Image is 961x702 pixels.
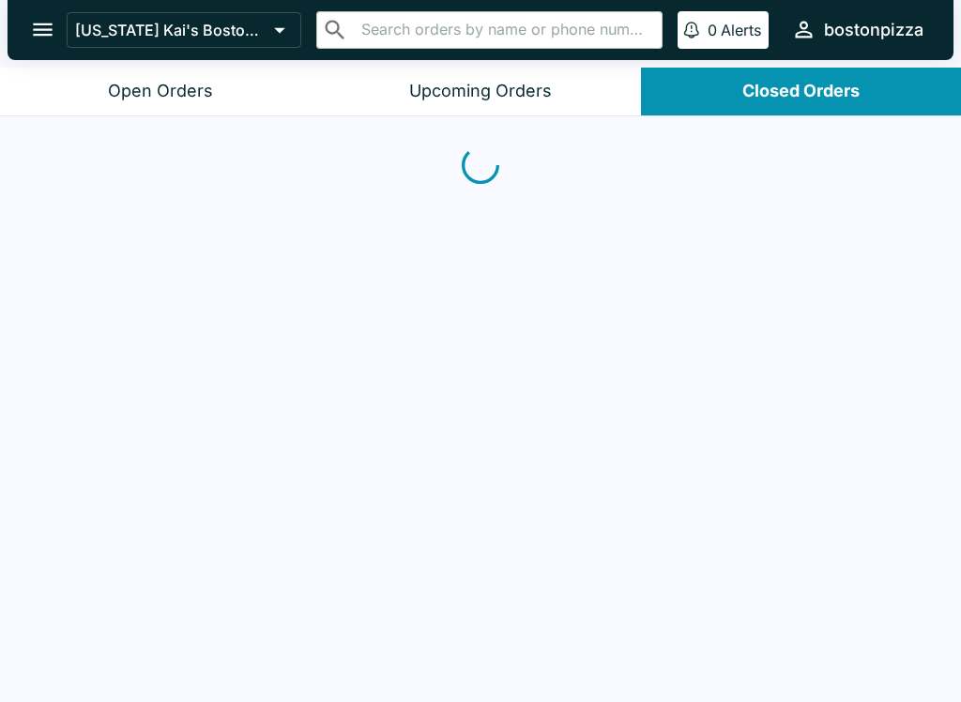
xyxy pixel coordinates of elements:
[108,81,213,102] div: Open Orders
[67,12,301,48] button: [US_STATE] Kai's Boston Pizza
[742,81,860,102] div: Closed Orders
[721,21,761,39] p: Alerts
[75,21,267,39] p: [US_STATE] Kai's Boston Pizza
[409,81,552,102] div: Upcoming Orders
[784,9,931,50] button: bostonpizza
[708,21,717,39] p: 0
[356,17,654,43] input: Search orders by name or phone number
[19,6,67,53] button: open drawer
[824,19,923,41] div: bostonpizza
